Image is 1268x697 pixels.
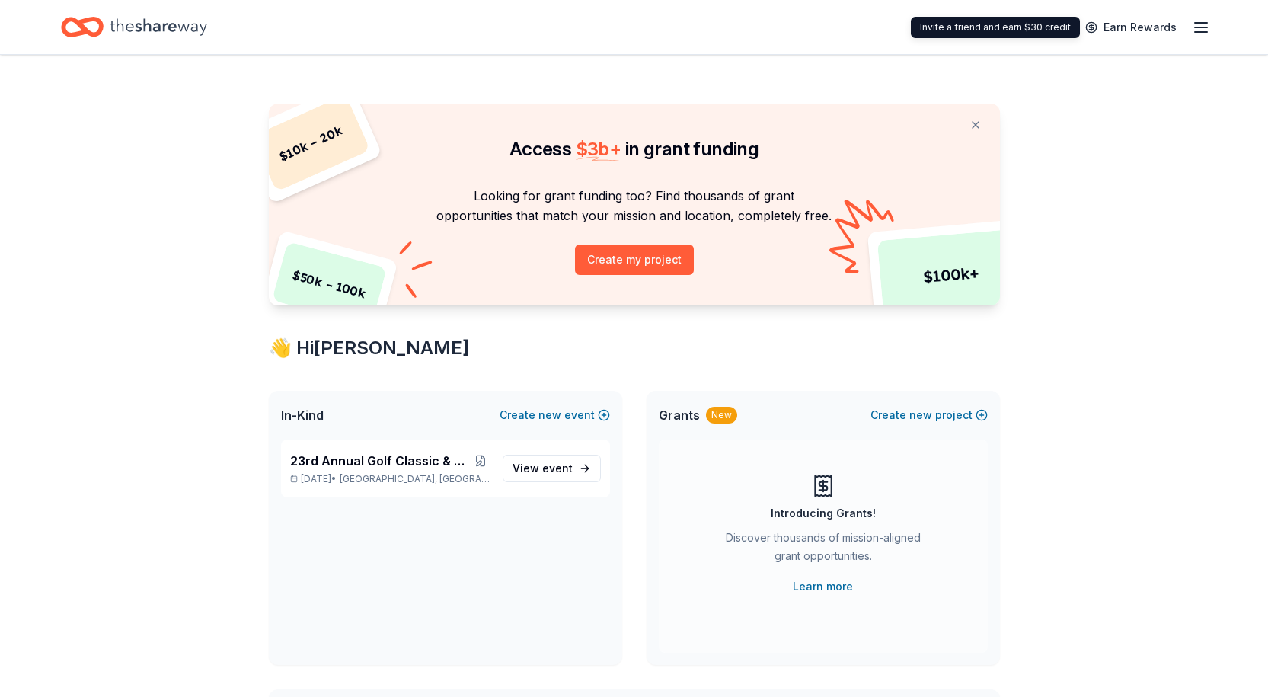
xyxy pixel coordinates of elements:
[911,17,1080,38] div: Invite a friend and earn $30 credit
[290,473,490,485] p: [DATE] •
[909,406,932,424] span: new
[290,452,472,470] span: 23rd Annual Golf Classic & Pickleball Tournament
[251,94,370,192] div: $ 10k – 20k
[500,406,610,424] button: Createnewevent
[509,138,759,160] span: Access in grant funding
[269,336,1000,360] div: 👋 Hi [PERSON_NAME]
[61,9,207,45] a: Home
[503,455,601,482] a: View event
[575,245,694,275] button: Create my project
[287,186,982,226] p: Looking for grant funding too? Find thousands of grant opportunities that match your mission and ...
[538,406,561,424] span: new
[1076,14,1186,41] a: Earn Rewards
[771,504,876,523] div: Introducing Grants!
[340,473,490,485] span: [GEOGRAPHIC_DATA], [GEOGRAPHIC_DATA]
[706,407,737,424] div: New
[793,577,853,596] a: Learn more
[281,406,324,424] span: In-Kind
[659,406,700,424] span: Grants
[720,529,927,571] div: Discover thousands of mission-aligned grant opportunities.
[542,462,573,475] span: event
[870,406,988,424] button: Createnewproject
[576,138,621,160] span: $ 3b +
[513,459,573,478] span: View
